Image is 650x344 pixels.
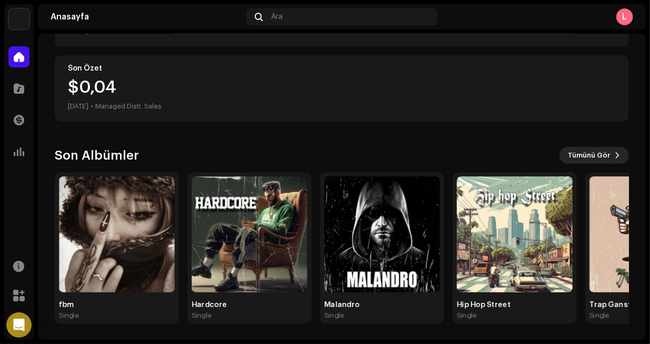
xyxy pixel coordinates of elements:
[8,8,29,30] img: 48257be4-38e1-423f-bf03-81300282f8d9
[324,301,440,309] div: Malandro
[192,311,212,320] div: Single
[457,301,573,309] div: Hip Hop Street
[68,100,88,113] div: [DATE]
[324,311,344,320] div: Single
[55,55,629,122] re-o-card-value: Son Özet
[68,64,616,73] div: Son Özet
[59,311,79,320] div: Single
[192,301,307,309] div: Hardcore
[95,100,162,113] div: Managed Distr. Sales
[457,176,573,292] img: 31a3258e-f5e7-4771-95ff-35956614c704
[324,176,440,292] img: d9dc3409-ae8c-40d4-8e75-6b30ec902c29
[91,100,93,113] div: •
[59,176,175,292] img: 4bf868b5-5fbb-4c3b-b5b5-dc061ed7319d
[559,147,629,164] button: Tümünü Gör
[616,8,633,25] div: L
[51,13,242,21] div: Anasayfa
[457,311,477,320] div: Single
[59,301,175,309] div: fbm
[192,176,307,292] img: 76ad4b07-ebfa-4545-9f87-02a3d1b275b8
[271,13,283,21] span: Ara
[6,312,32,338] div: Open Intercom Messenger
[568,145,610,166] span: Tümünü Gör
[55,147,139,164] h3: Son Albümler
[589,311,609,320] div: Single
